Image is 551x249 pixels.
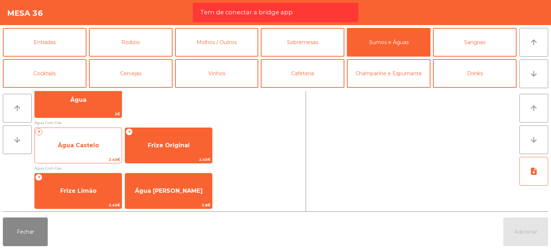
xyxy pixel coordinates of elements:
[34,119,303,126] span: Água Com Gás
[529,104,538,112] i: arrow_upward
[89,59,173,88] button: Cervejas
[519,59,548,88] button: arrow_downward
[135,187,203,194] span: Água [PERSON_NAME]
[529,167,538,176] i: note_add
[3,94,32,123] button: arrow_upward
[519,157,548,186] button: note_add
[58,142,99,149] span: Água Castelo
[3,217,48,246] button: Fechar
[347,59,430,88] button: Champanhe e Espumante
[13,104,22,112] i: arrow_upward
[35,128,42,135] span: +
[60,187,96,194] span: Frize Limão
[125,202,212,209] span: 2.8€
[3,28,86,57] button: Entradas
[519,94,548,123] button: arrow_upward
[529,135,538,144] i: arrow_downward
[529,38,538,47] i: arrow_upward
[200,8,293,17] span: Tem de conectar a bridge app
[70,96,86,103] span: Água
[125,156,212,163] span: 2.45€
[35,174,42,181] span: +
[89,28,173,57] button: Rodizio
[148,142,190,149] span: Frize Original
[261,59,344,88] button: Cafeteria
[3,125,32,154] button: arrow_downward
[7,8,43,19] h4: Mesa 36
[13,135,22,144] i: arrow_downward
[34,165,303,172] span: Agua Com Gas
[126,128,133,135] span: +
[35,202,122,209] span: 2.45€
[175,28,259,57] button: Molhos / Outros
[529,70,538,78] i: arrow_downward
[261,28,344,57] button: Sobremesas
[433,28,517,57] button: Sangrias
[347,28,430,57] button: Sumos e Águas
[519,28,548,57] button: arrow_upward
[519,125,548,154] button: arrow_downward
[3,59,86,88] button: Cocktails
[175,59,259,88] button: Vinhos
[433,59,517,88] button: Drinks
[35,111,122,118] span: 2€
[35,156,122,163] span: 2.45€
